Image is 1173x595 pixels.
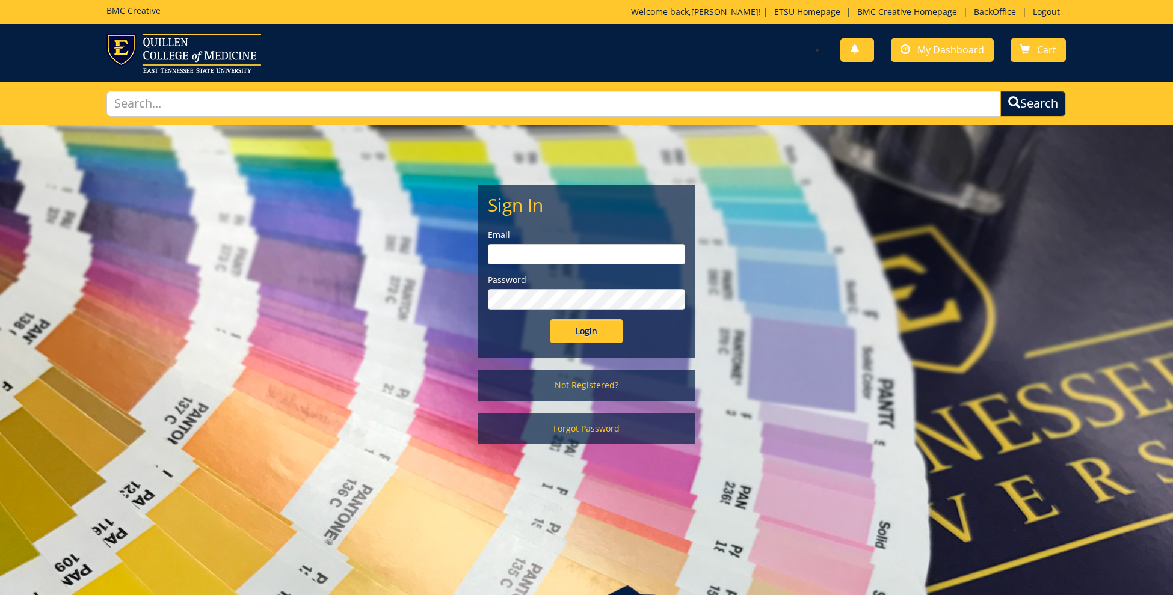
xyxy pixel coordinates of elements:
button: Search [1000,91,1066,117]
label: Password [488,274,685,286]
span: My Dashboard [917,43,984,56]
a: BMC Creative Homepage [851,6,963,17]
input: Search... [106,91,1001,117]
label: Email [488,229,685,241]
a: My Dashboard [891,38,994,62]
a: Cart [1011,38,1066,62]
a: Not Registered? [478,370,695,401]
img: ETSU logo [106,34,261,73]
input: Login [550,319,623,343]
a: ETSU Homepage [768,6,846,17]
a: Forgot Password [478,413,695,444]
h5: BMC Creative [106,6,161,15]
span: Cart [1037,43,1056,56]
p: Welcome back, ! | | | | [631,6,1066,18]
h2: Sign In [488,195,685,215]
a: BackOffice [968,6,1022,17]
a: Logout [1027,6,1066,17]
a: [PERSON_NAME] [691,6,759,17]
